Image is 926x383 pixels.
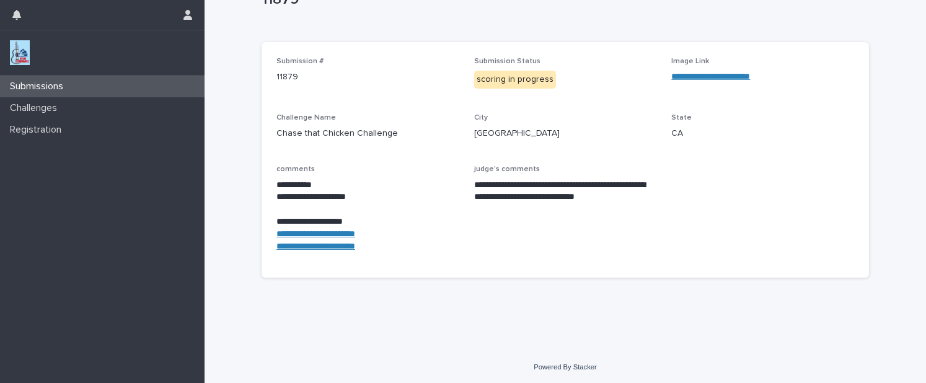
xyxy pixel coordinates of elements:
[474,114,488,121] span: City
[474,58,540,65] span: Submission Status
[474,127,657,140] p: [GEOGRAPHIC_DATA]
[474,71,556,89] div: scoring in progress
[276,114,336,121] span: Challenge Name
[671,127,854,140] p: CA
[5,124,71,136] p: Registration
[534,363,596,371] a: Powered By Stacker
[671,114,692,121] span: State
[276,71,459,84] p: 11879
[5,102,67,114] p: Challenges
[276,127,459,140] p: Chase that Chicken Challenge
[671,58,709,65] span: Image Link
[474,165,540,173] span: judge's comments
[5,81,73,92] p: Submissions
[276,58,324,65] span: Submission #
[10,40,30,65] img: jxsLJbdS1eYBI7rVAS4p
[276,165,315,173] span: comments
